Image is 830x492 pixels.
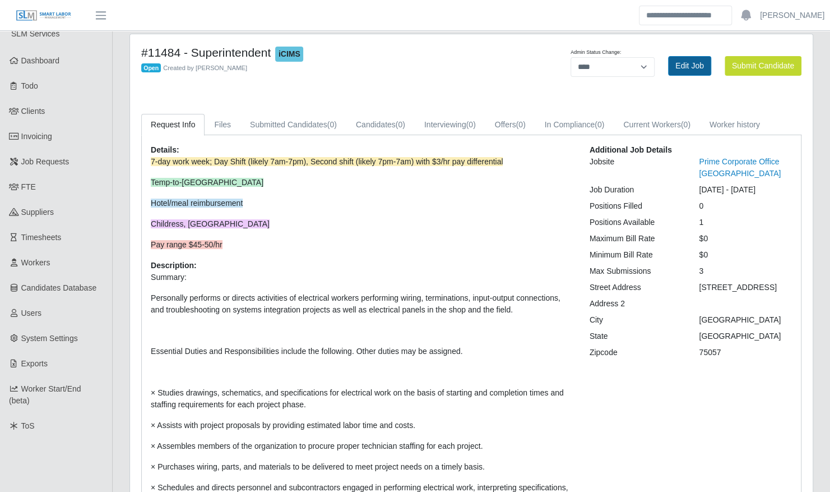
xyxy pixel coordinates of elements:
p: Summary: [151,272,573,283]
span: Users [21,309,42,318]
span: Timesheets [21,233,62,242]
span: Job Requests [21,157,69,166]
div: Minimum Bill Rate [581,249,691,261]
span: Childress, [GEOGRAPHIC_DATA] [151,219,270,228]
span: Todo [21,81,38,90]
span: ToS [21,421,35,430]
div: [GEOGRAPHIC_DATA] [690,330,800,342]
p: × Assembles members of the organization to procure proper technician staffing for each project. [151,440,573,452]
span: Temp-to-[GEOGRAPHIC_DATA] [151,178,263,187]
div: 3 [690,265,800,277]
a: Candidates [346,114,415,136]
span: Open [141,63,161,72]
span: (0) [466,120,476,129]
p: Personally performs or directs activities of electrical workers performing wiring, terminations, ... [151,292,573,316]
p: Essential Duties and Responsibilities include the following. Other duties may be assigned. [151,346,573,357]
div: [STREET_ADDRESS] [690,282,800,293]
span: 7-day work week; Day Shift (likely 7am-7pm), Second shift (likely 7pm-7am) with $3/hr pay differe... [151,157,503,166]
span: (0) [516,120,526,129]
span: Workers [21,258,50,267]
div: Address 2 [581,298,691,310]
span: Suppliers [21,208,54,217]
div: Job Duration [581,184,691,196]
span: (0) [396,120,405,129]
p: × Assists with project proposals by providing estimated labor time and costs. [151,420,573,431]
div: $0 [690,233,800,245]
div: 1 [690,217,800,228]
a: Worker history [700,114,769,136]
div: $0 [690,249,800,261]
span: Dashboard [21,56,60,65]
div: Max Submissions [581,265,691,277]
p: × Studies drawings, schematics, and specifications for electrical work on the basis of starting a... [151,387,573,411]
div: [GEOGRAPHIC_DATA] [690,314,800,326]
div: Jobsite [581,156,691,180]
span: Hotel/meal reimbursement [151,199,243,208]
button: Submit Candidate [725,56,801,76]
label: Admin Status Change: [571,49,621,57]
span: FTE [21,182,36,191]
a: [PERSON_NAME] [760,10,824,21]
a: Prime Corporate Office [GEOGRAPHIC_DATA] [699,157,781,178]
b: Details: [151,145,179,154]
b: Additional Job Details [590,145,672,154]
div: 75057 [690,347,800,358]
span: SLM Services [11,29,59,38]
div: Positions Filled [581,200,691,212]
b: Description: [151,261,197,270]
span: Invoicing [21,132,52,141]
span: (0) [595,120,604,129]
a: Edit Job [668,56,711,76]
a: Interviewing [415,114,485,136]
input: Search [639,6,732,25]
span: (0) [327,120,337,129]
img: SLM Logo [16,10,72,22]
div: Zipcode [581,347,691,358]
div: State [581,330,691,342]
a: Request Info [141,114,205,136]
span: Exports [21,359,48,368]
div: [DATE] - [DATE] [690,184,800,196]
span: Clients [21,107,45,116]
div: City [581,314,691,326]
span: Pay range $45-50/hr [151,240,222,249]
span: System Settings [21,334,78,343]
span: Worker Start/End (beta) [9,384,81,405]
h4: #11484 - Superintendent [141,45,520,62]
div: 0 [690,200,800,212]
a: Files [205,114,240,136]
a: Submitted Candidates [240,114,346,136]
div: Positions Available [581,217,691,228]
div: Maximum Bill Rate [581,233,691,245]
a: Offers [485,114,535,136]
span: This job was synced from iCIMS [275,47,303,62]
span: Candidates Database [21,283,97,292]
span: Created by [PERSON_NAME] [163,65,247,71]
span: (0) [681,120,690,129]
p: × Purchases wiring, parts, and materials to be delivered to meet project needs on a timely basis. [151,461,573,473]
div: Street Address [581,282,691,293]
a: Current Workers [614,114,700,136]
a: In Compliance [535,114,614,136]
